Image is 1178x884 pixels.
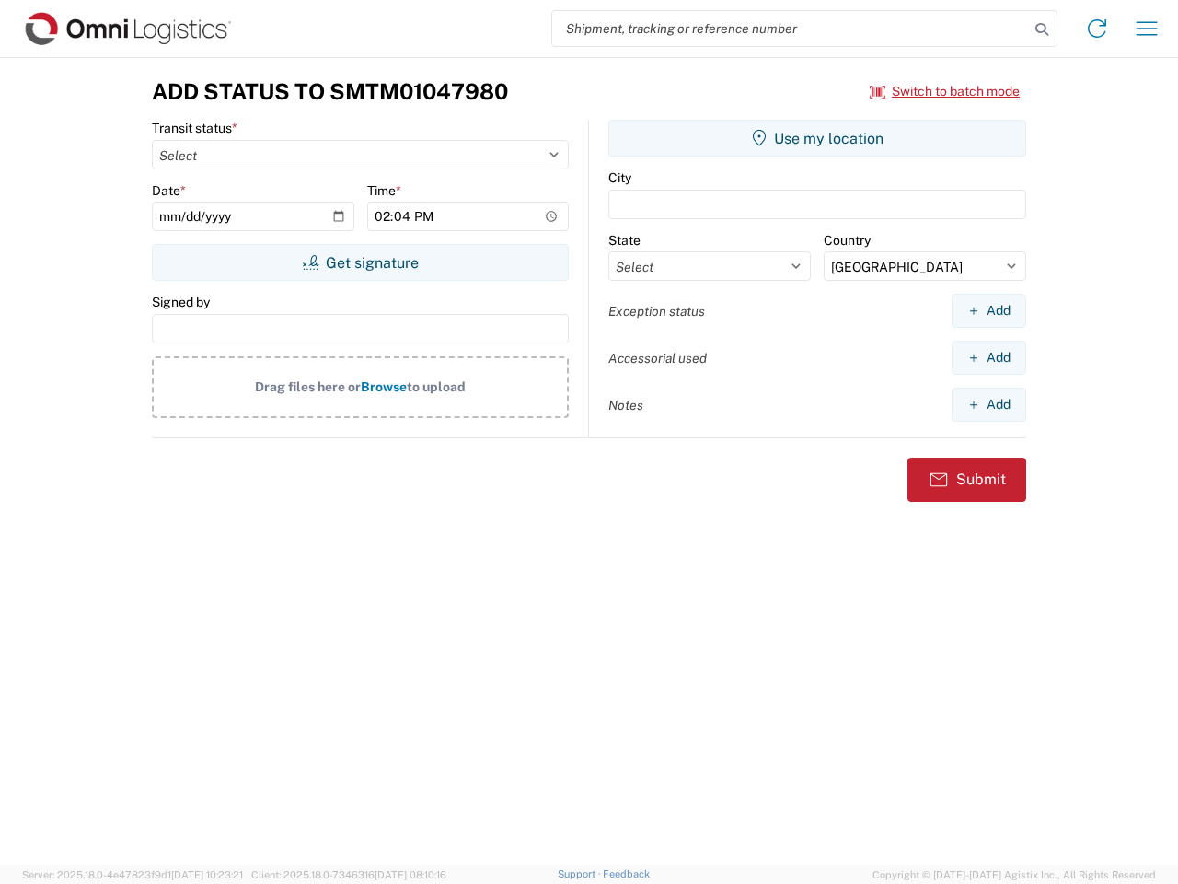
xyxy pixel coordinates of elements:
[552,11,1029,46] input: Shipment, tracking or reference number
[952,388,1026,422] button: Add
[608,303,705,320] label: Exception status
[22,869,243,880] span: Server: 2025.18.0-4e47823f9d1
[558,868,604,879] a: Support
[152,294,210,310] label: Signed by
[952,341,1026,375] button: Add
[407,379,466,394] span: to upload
[608,120,1026,157] button: Use my location
[907,458,1026,502] button: Submit
[152,78,508,105] h3: Add Status to SMTM01047980
[608,350,707,366] label: Accessorial used
[603,868,650,879] a: Feedback
[608,232,641,249] label: State
[872,867,1156,883] span: Copyright © [DATE]-[DATE] Agistix Inc., All Rights Reserved
[255,379,361,394] span: Drag files here or
[608,397,643,413] label: Notes
[608,169,631,186] label: City
[367,182,401,199] label: Time
[361,379,407,394] span: Browse
[375,869,446,880] span: [DATE] 08:10:16
[152,120,237,136] label: Transit status
[171,869,243,880] span: [DATE] 10:23:21
[251,869,446,880] span: Client: 2025.18.0-7346316
[952,294,1026,328] button: Add
[152,182,186,199] label: Date
[152,244,569,281] button: Get signature
[870,76,1020,107] button: Switch to batch mode
[824,232,871,249] label: Country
